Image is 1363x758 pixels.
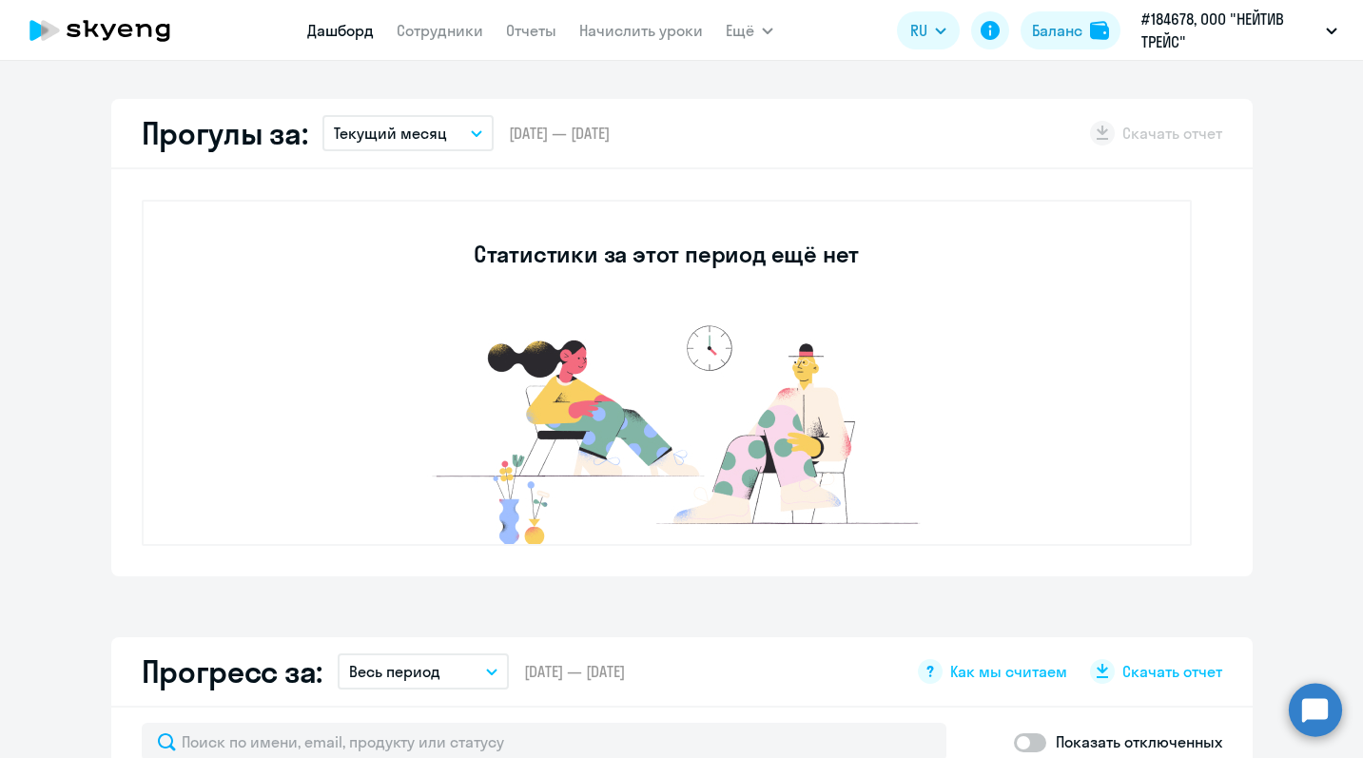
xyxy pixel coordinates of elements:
a: Сотрудники [397,21,483,40]
p: #184678, ООО "НЕЙТИВ ТРЕЙС" [1141,8,1318,53]
button: Ещё [726,11,773,49]
p: Текущий месяц [334,122,447,145]
div: Баланс [1032,19,1082,42]
a: Отчеты [506,21,556,40]
p: Весь период [349,660,440,683]
h3: Статистики за этот период ещё нет [474,239,859,269]
span: Ещё [726,19,754,42]
button: RU [897,11,960,49]
img: no-data [381,316,952,544]
button: Текущий месяц [322,115,494,151]
span: [DATE] — [DATE] [509,123,610,144]
img: balance [1090,21,1109,40]
h2: Прогресс за: [142,652,322,690]
button: #184678, ООО "НЕЙТИВ ТРЕЙС" [1132,8,1347,53]
p: Показать отключенных [1056,730,1222,753]
span: RU [910,19,927,42]
a: Начислить уроки [579,21,703,40]
button: Балансbalance [1021,11,1120,49]
h2: Прогулы за: [142,114,308,152]
a: Дашборд [307,21,374,40]
span: [DATE] — [DATE] [524,661,625,682]
span: Скачать отчет [1122,661,1222,682]
button: Весь период [338,653,509,690]
span: Как мы считаем [950,661,1067,682]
